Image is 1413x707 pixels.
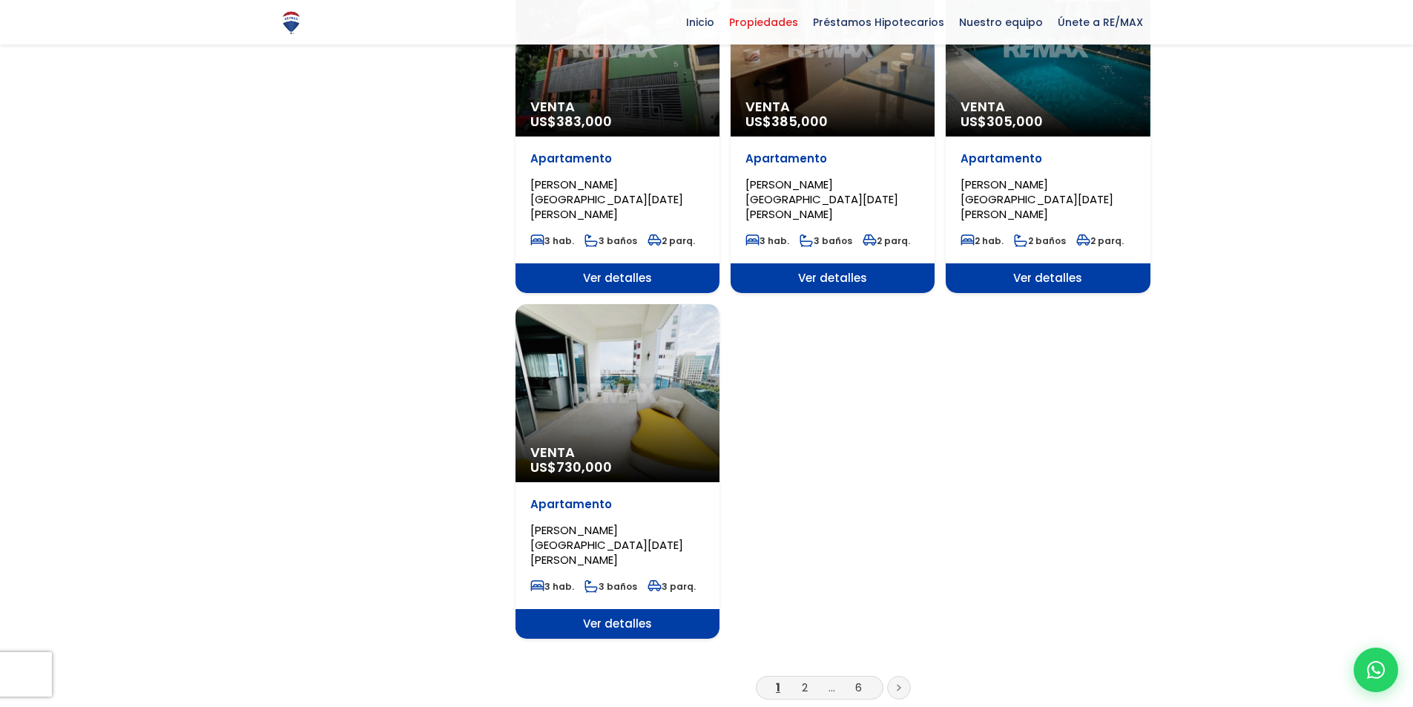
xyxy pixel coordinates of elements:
img: Logo de REMAX [278,10,304,36]
span: 3 baños [584,234,637,247]
p: Apartamento [530,151,705,166]
span: Venta [745,99,920,114]
span: 3 baños [800,234,852,247]
a: Venta US$730,000 Apartamento [PERSON_NAME][GEOGRAPHIC_DATA][DATE][PERSON_NAME] 3 hab. 3 baños 3 p... [516,304,719,639]
span: 3 baños [584,580,637,593]
span: 2 parq. [863,234,910,247]
a: 6 [855,680,862,695]
a: 2 [802,680,808,695]
span: 3 parq. [648,580,696,593]
span: 3 hab. [745,234,789,247]
span: Ver detalles [946,263,1150,293]
span: Ver detalles [516,609,719,639]
span: 730,000 [556,458,612,476]
span: US$ [745,112,828,131]
span: Venta [961,99,1135,114]
p: Apartamento [961,151,1135,166]
span: 2 baños [1014,234,1066,247]
span: US$ [530,458,612,476]
span: 3 hab. [530,234,574,247]
span: Inicio [679,11,722,33]
a: ... [829,680,835,695]
span: Únete a RE/MAX [1050,11,1150,33]
span: Ver detalles [516,263,719,293]
span: US$ [530,112,612,131]
p: Apartamento [745,151,920,166]
span: 385,000 [771,112,828,131]
p: Apartamento [530,497,705,512]
span: 3 hab. [530,580,574,593]
span: [PERSON_NAME][GEOGRAPHIC_DATA][DATE][PERSON_NAME] [961,177,1113,222]
span: Venta [530,445,705,460]
span: Préstamos Hipotecarios [806,11,952,33]
span: 305,000 [987,112,1043,131]
span: [PERSON_NAME][GEOGRAPHIC_DATA][DATE][PERSON_NAME] [530,177,683,222]
span: 2 parq. [648,234,695,247]
span: US$ [961,112,1043,131]
span: Propiedades [722,11,806,33]
span: 2 parq. [1076,234,1124,247]
span: Nuestro equipo [952,11,1050,33]
span: [PERSON_NAME][GEOGRAPHIC_DATA][DATE][PERSON_NAME] [745,177,898,222]
span: 2 hab. [961,234,1004,247]
span: Ver detalles [731,263,935,293]
span: [PERSON_NAME][GEOGRAPHIC_DATA][DATE][PERSON_NAME] [530,522,683,568]
span: 383,000 [556,112,612,131]
a: 1 [776,680,780,695]
span: Venta [530,99,705,114]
